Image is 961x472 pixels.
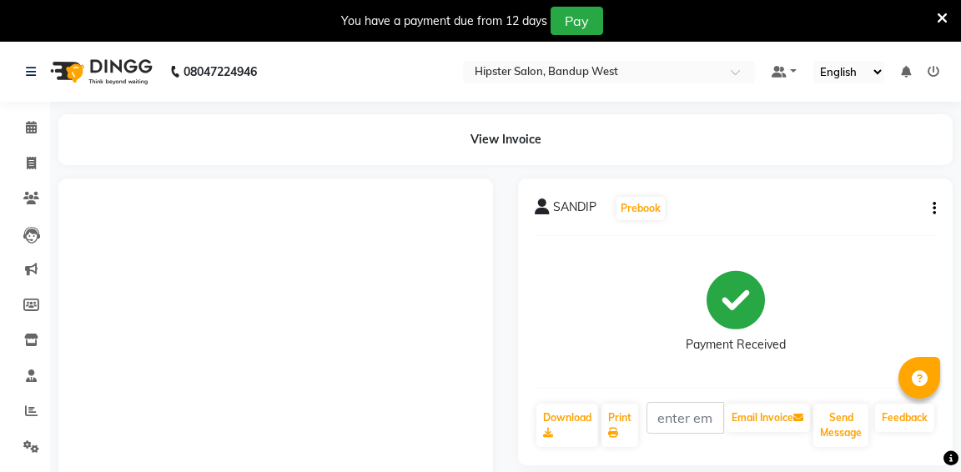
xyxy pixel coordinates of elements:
[647,402,724,434] input: enter email
[553,198,596,222] span: SANDIP
[601,404,638,447] a: Print
[551,7,603,35] button: Pay
[875,404,934,432] a: Feedback
[813,404,868,447] button: Send Message
[58,114,953,165] div: View Invoice
[184,48,257,95] b: 08047224946
[686,336,786,354] div: Payment Received
[616,197,665,220] button: Prebook
[725,404,810,432] button: Email Invoice
[43,48,157,95] img: logo
[536,404,598,447] a: Download
[341,13,547,30] div: You have a payment due from 12 days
